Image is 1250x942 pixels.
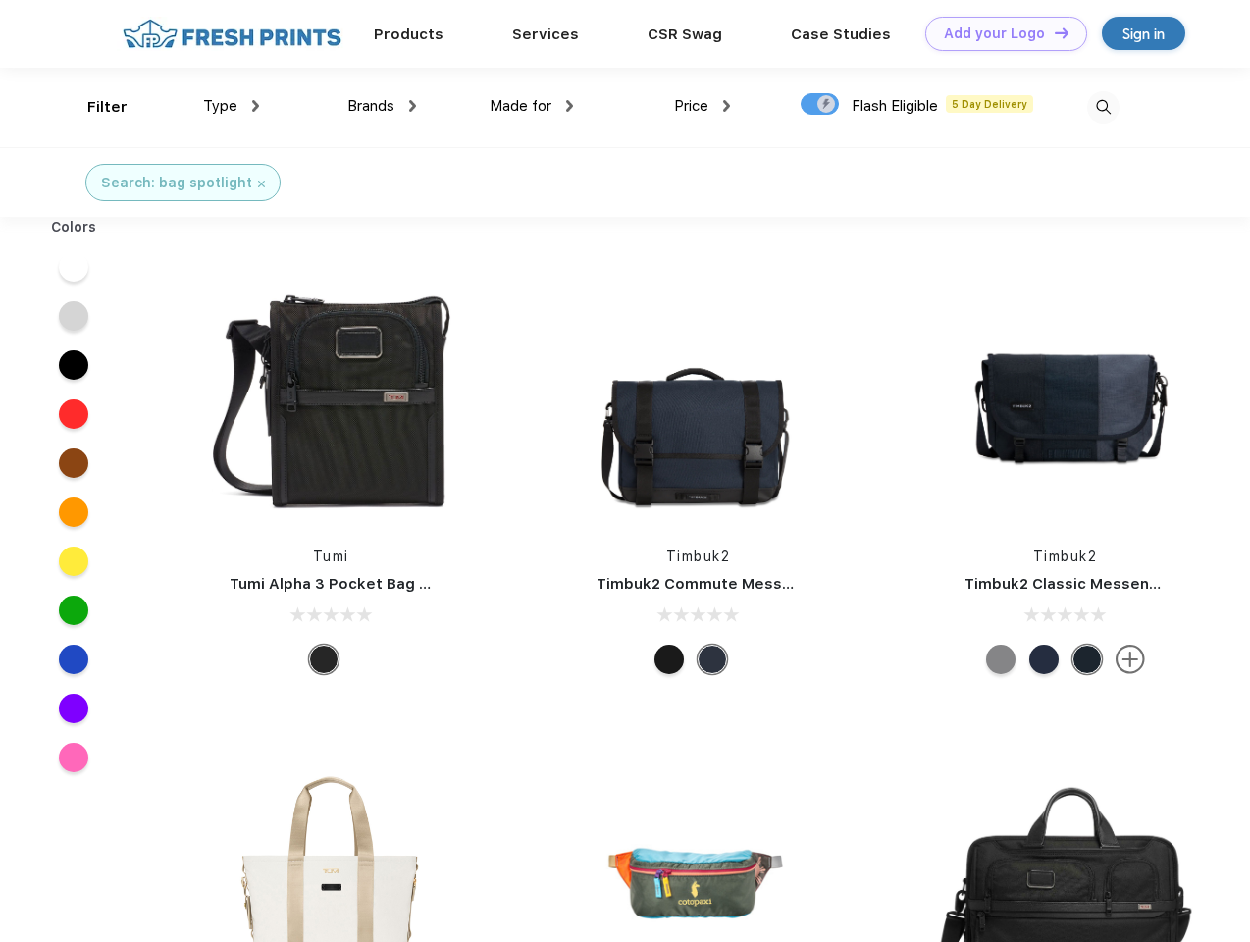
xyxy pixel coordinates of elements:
[203,97,237,115] span: Type
[935,266,1196,527] img: func=resize&h=266
[946,95,1033,113] span: 5 Day Delivery
[313,549,349,564] a: Tumi
[258,181,265,187] img: filter_cancel.svg
[309,645,339,674] div: Black
[597,575,859,593] a: Timbuk2 Commute Messenger Bag
[347,97,394,115] span: Brands
[674,97,708,115] span: Price
[36,217,112,237] div: Colors
[200,266,461,527] img: func=resize&h=266
[1055,27,1068,38] img: DT
[101,173,252,193] div: Search: bag spotlight
[1116,645,1145,674] img: more.svg
[117,17,347,51] img: fo%20logo%202.webp
[986,645,1016,674] div: Eco Gunmetal
[944,26,1045,42] div: Add your Logo
[490,97,551,115] span: Made for
[374,26,443,43] a: Products
[654,645,684,674] div: Eco Black
[1122,23,1165,45] div: Sign in
[87,96,128,119] div: Filter
[1029,645,1059,674] div: Eco Nautical
[1072,645,1102,674] div: Eco Monsoon
[698,645,727,674] div: Eco Nautical
[252,100,259,112] img: dropdown.png
[230,575,459,593] a: Tumi Alpha 3 Pocket Bag Small
[1033,549,1098,564] a: Timbuk2
[666,549,731,564] a: Timbuk2
[852,97,938,115] span: Flash Eligible
[964,575,1208,593] a: Timbuk2 Classic Messenger Bag
[1102,17,1185,50] a: Sign in
[567,266,828,527] img: func=resize&h=266
[409,100,416,112] img: dropdown.png
[1087,91,1120,124] img: desktop_search.svg
[723,100,730,112] img: dropdown.png
[566,100,573,112] img: dropdown.png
